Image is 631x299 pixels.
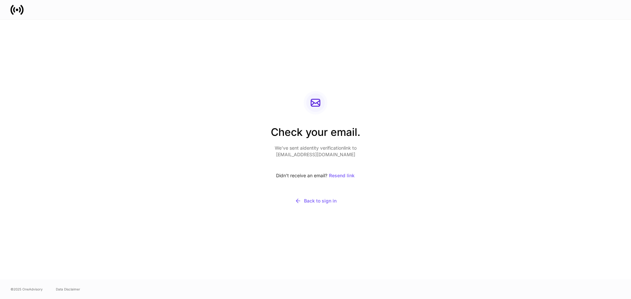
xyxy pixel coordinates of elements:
[271,193,361,208] button: Back to sign in
[271,168,361,183] div: Didn’t receive an email?
[329,168,355,183] button: Resend link
[329,173,355,178] div: Resend link
[295,198,337,204] div: Back to sign in
[56,287,80,292] a: Data Disclaimer
[271,145,361,158] p: We’ve sent a identity verification link to [EMAIL_ADDRESS][DOMAIN_NAME]
[11,287,43,292] span: © 2025 OneAdvisory
[271,125,361,145] h2: Check your email.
